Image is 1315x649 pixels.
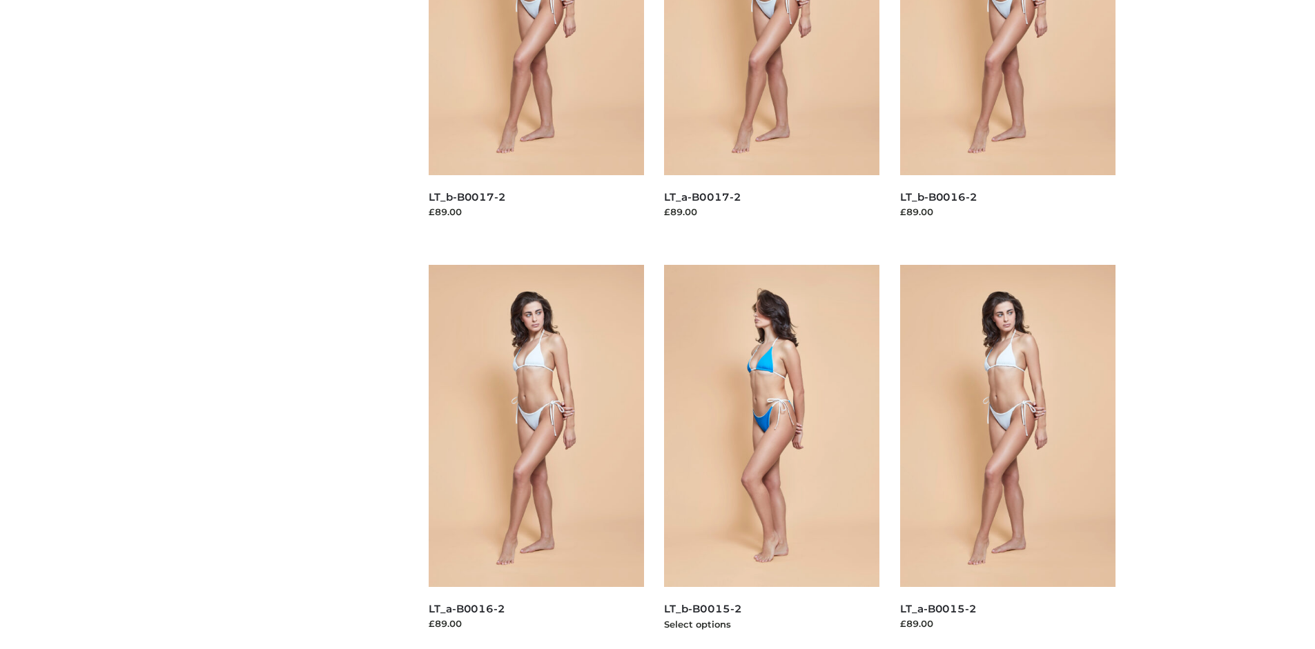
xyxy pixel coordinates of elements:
[664,619,731,630] a: Select options
[900,190,977,203] a: LT_b-B0016-2
[900,617,1116,630] div: £89.00
[900,602,977,615] a: LT_a-B0015-2
[429,205,644,219] div: £89.00
[664,205,879,219] div: £89.00
[664,602,741,615] a: LT_b-B0015-2
[429,617,644,630] div: £89.00
[664,190,741,203] a: LT_a-B0017-2
[900,205,1116,219] div: £89.00
[429,602,505,615] a: LT_a-B0016-2
[429,190,506,203] a: LT_b-B0017-2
